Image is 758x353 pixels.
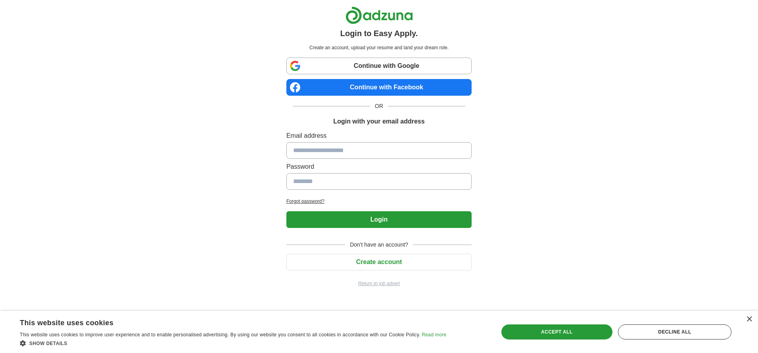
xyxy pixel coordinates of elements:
[422,332,446,338] a: Read more, opens a new window
[20,332,420,338] span: This website uses cookies to improve user experience and to enable personalised advertising. By u...
[20,339,446,347] div: Show details
[286,211,472,228] button: Login
[29,341,67,346] span: Show details
[286,131,472,141] label: Email address
[345,6,413,24] img: Adzuna logo
[618,324,731,339] div: Decline all
[345,241,413,249] span: Don't have an account?
[370,102,388,110] span: OR
[333,117,424,126] h1: Login with your email address
[746,316,752,322] div: Close
[286,162,472,172] label: Password
[286,79,472,96] a: Continue with Facebook
[286,58,472,74] a: Continue with Google
[340,27,418,39] h1: Login to Easy Apply.
[286,198,472,205] a: Forgot password?
[286,280,472,287] a: Return to job advert
[286,254,472,270] button: Create account
[288,44,470,51] p: Create an account, upload your resume and land your dream role.
[286,258,472,265] a: Create account
[20,316,426,328] div: This website uses cookies
[501,324,612,339] div: Accept all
